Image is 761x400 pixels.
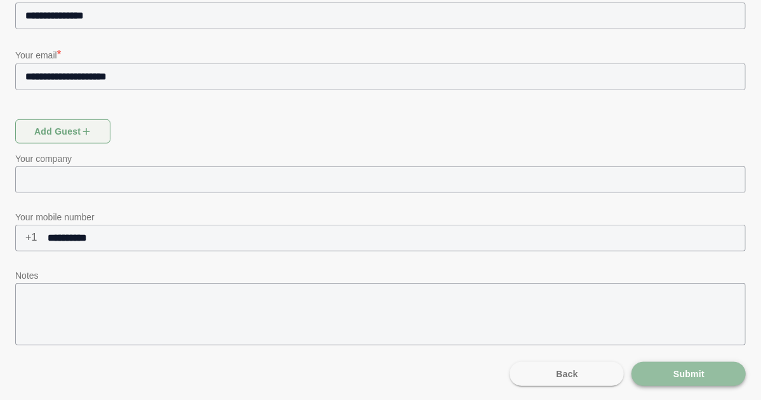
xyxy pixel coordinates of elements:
p: Your mobile number [15,210,746,225]
button: Back [510,362,624,386]
p: Your company [15,151,746,166]
span: +1 [15,225,37,250]
p: Notes [15,268,746,283]
span: Add guest [34,119,93,143]
span: Submit [673,362,705,386]
button: Add guest [15,119,110,143]
button: Submit [632,362,746,386]
span: Back [555,362,578,386]
p: Your email [15,46,746,63]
